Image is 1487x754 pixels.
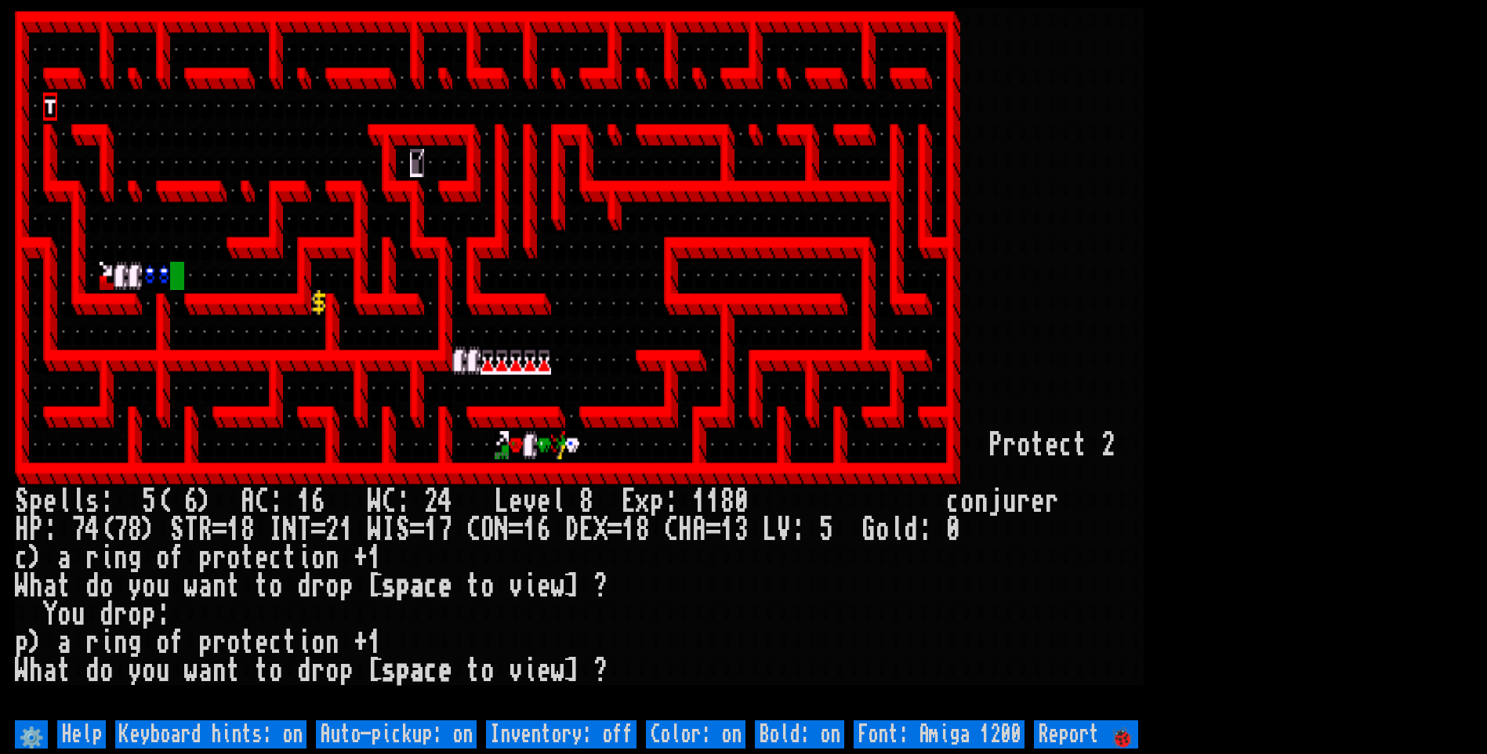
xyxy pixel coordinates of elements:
div: 8 [241,516,255,544]
div: ) [198,488,212,516]
div: w [551,657,565,685]
div: ) [29,544,43,572]
div: o [100,572,114,600]
input: Inventory: off [486,720,637,749]
div: d [85,572,100,600]
div: p [396,572,410,600]
div: o [481,657,495,685]
div: v [523,488,537,516]
div: : [269,488,283,516]
div: 8 [636,516,650,544]
div: t [227,572,241,600]
div: p [339,657,354,685]
input: Color: on [646,720,745,749]
div: ] [565,657,579,685]
div: V [777,516,791,544]
div: : [791,516,805,544]
div: w [551,572,565,600]
div: u [156,657,170,685]
div: o [269,657,283,685]
div: p [339,572,354,600]
div: I [269,516,283,544]
div: u [71,600,85,629]
div: P [29,516,43,544]
div: c [1059,431,1073,459]
div: W [15,572,29,600]
input: Report 🐞 [1034,720,1138,749]
div: t [283,544,297,572]
div: r [1045,488,1059,516]
div: e [1031,488,1045,516]
div: C [466,516,481,544]
div: C [664,516,678,544]
div: = [509,516,523,544]
div: = [410,516,424,544]
div: o [142,572,156,600]
div: o [100,657,114,685]
div: t [255,657,269,685]
div: x [636,488,650,516]
div: e [1045,431,1059,459]
div: p [29,488,43,516]
div: C [255,488,269,516]
div: d [297,657,311,685]
div: 7 [438,516,452,544]
div: 5 [819,516,833,544]
div: T [184,516,198,544]
div: n [212,572,227,600]
div: p [198,629,212,657]
div: l [551,488,565,516]
div: n [325,544,339,572]
div: w [184,657,198,685]
div: o [325,657,339,685]
div: i [297,629,311,657]
input: Font: Amiga 1200 [854,720,1025,749]
div: r [1017,488,1031,516]
div: W [368,516,382,544]
div: e [537,488,551,516]
input: Help [57,720,106,749]
div: T [297,516,311,544]
div: p [142,600,156,629]
div: n [325,629,339,657]
div: e [537,657,551,685]
div: + [354,629,368,657]
div: ? [593,657,607,685]
div: : [396,488,410,516]
div: N [495,516,509,544]
div: L [763,516,777,544]
div: r [212,544,227,572]
div: ) [142,516,156,544]
div: S [170,516,184,544]
div: 1 [297,488,311,516]
div: c [15,544,29,572]
div: r [1003,431,1017,459]
div: 1 [692,488,706,516]
div: 6 [311,488,325,516]
div: W [15,657,29,685]
div: : [43,516,57,544]
div: i [297,544,311,572]
div: g [128,544,142,572]
div: t [1031,431,1045,459]
div: t [466,572,481,600]
div: ( [156,488,170,516]
div: C [382,488,396,516]
div: ( [100,516,114,544]
div: n [114,544,128,572]
div: s [382,657,396,685]
div: o [311,629,325,657]
div: 1 [227,516,241,544]
div: t [255,572,269,600]
div: d [100,600,114,629]
div: n [212,657,227,685]
div: 1 [424,516,438,544]
div: a [410,572,424,600]
div: p [198,544,212,572]
div: 6 [537,516,551,544]
div: c [424,572,438,600]
div: i [523,657,537,685]
div: o [1017,431,1031,459]
div: r [311,572,325,600]
div: o [481,572,495,600]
